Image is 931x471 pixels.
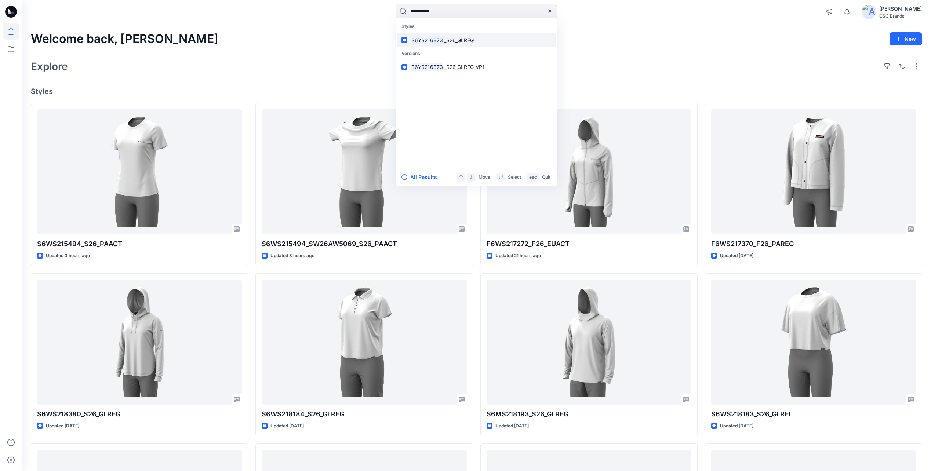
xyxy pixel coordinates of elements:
img: avatar [862,4,876,19]
mark: S6YS216873 [410,36,444,44]
p: Updated [DATE] [720,422,753,430]
a: F6WS217370_F26_PAREG [711,109,916,234]
a: F6WS217272_F26_EUACT [487,109,691,234]
a: S6YS216873_S26_GLREG_VP1 [397,60,556,74]
a: S6WS218184_S26_GLREG [262,280,466,405]
p: esc [529,174,537,181]
p: S6MS218193_S26_GLREG [487,409,691,419]
p: Updated 3 hours ago [46,252,90,260]
a: S6WS218380_S26_GLREG [37,280,242,405]
p: Updated 3 hours ago [270,252,314,260]
p: Move [479,174,490,181]
p: S6WS218183_S26_GLREL [711,409,916,419]
h2: Welcome back, [PERSON_NAME] [31,32,218,46]
button: All Results [401,173,442,182]
mark: S6YS216873 [410,63,444,71]
a: S6YS216873_S26_GLREG [397,33,556,47]
button: New [890,32,922,45]
a: S6WS215494_S26_PAACT [37,109,242,234]
span: _S26_GLREG_VP1 [444,64,485,70]
p: Updated [DATE] [495,422,529,430]
a: S6WS215494_SW26AW5069_S26_PAACT [262,109,466,234]
a: S6MS218193_S26_GLREG [487,280,691,405]
p: S6WS218184_S26_GLREG [262,409,466,419]
p: Quit [542,174,550,181]
div: [PERSON_NAME] [879,4,922,13]
p: F6WS217370_F26_PAREG [711,239,916,249]
p: Versions [397,47,556,61]
p: Updated [DATE] [720,252,753,260]
div: CSC Brands [879,13,922,19]
span: _S26_GLREG [444,37,474,43]
p: Updated 21 hours ago [495,252,541,260]
h2: Explore [31,61,68,72]
h4: Styles [31,87,922,96]
p: S6WS218380_S26_GLREG [37,409,242,419]
p: Updated [DATE] [46,422,79,430]
p: Select [508,174,521,181]
p: Updated [DATE] [270,422,304,430]
p: Styles [397,20,556,33]
p: S6WS215494_S26_PAACT [37,239,242,249]
p: F6WS217272_F26_EUACT [487,239,691,249]
a: S6WS218183_S26_GLREL [711,280,916,405]
p: S6WS215494_SW26AW5069_S26_PAACT [262,239,466,249]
